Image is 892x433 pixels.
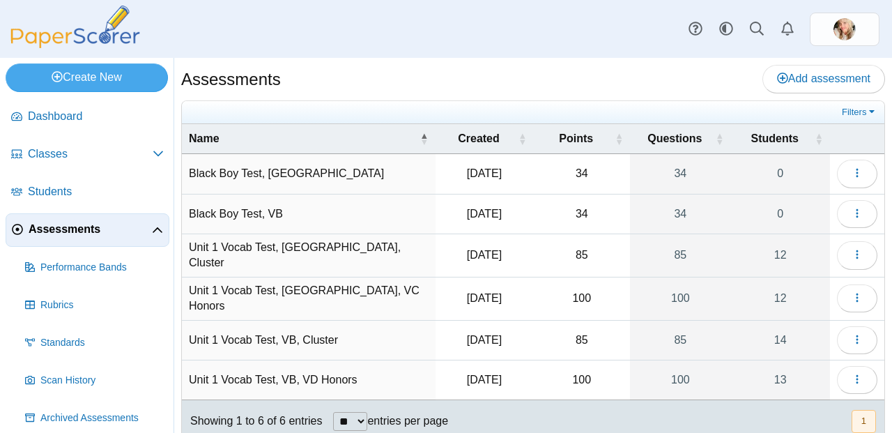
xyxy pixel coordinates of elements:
a: Performance Bands [20,251,169,284]
a: Students [6,176,169,209]
label: entries per page [367,415,448,427]
td: Unit 1 Vocab Test, [GEOGRAPHIC_DATA], VC Honors [182,278,436,321]
img: ps.HV3yfmwQcamTYksb [833,18,856,40]
span: Questions [637,131,712,146]
td: Unit 1 Vocab Test, VB, VD Honors [182,360,436,400]
span: Classes [28,146,153,162]
td: Black Boy Test, VB [182,195,436,234]
time: Sep 9, 2025 at 2:22 PM [467,334,502,346]
span: Add assessment [777,73,870,84]
a: Standards [20,326,169,360]
a: 0 [731,195,830,234]
span: Archived Assessments [40,411,164,425]
a: Classes [6,138,169,172]
a: 100 [630,278,730,320]
a: Dashboard [6,100,169,134]
span: Created [443,131,516,146]
a: Rubrics [20,289,169,322]
td: 85 [533,234,630,278]
a: ps.HV3yfmwQcamTYksb [810,13,879,46]
time: Sep 11, 2025 at 8:57 AM [467,208,502,220]
a: 34 [630,195,730,234]
span: Performance Bands [40,261,164,275]
nav: pagination [850,410,876,433]
span: Rubrics [40,298,164,312]
span: Created : Activate to sort [518,132,526,146]
a: 85 [630,321,730,360]
time: Aug 28, 2025 at 2:14 PM [467,292,502,304]
span: Students [738,131,812,146]
a: Scan History [20,364,169,397]
time: Sep 9, 2025 at 12:29 PM [467,374,502,386]
img: PaperScorer [6,6,145,48]
a: 0 [731,154,830,193]
a: 100 [630,360,730,400]
td: Black Boy Test, [GEOGRAPHIC_DATA] [182,154,436,194]
td: 100 [533,278,630,321]
span: Scan History [40,374,164,388]
time: Sep 11, 2025 at 8:54 AM [467,167,502,179]
a: 12 [731,234,830,277]
time: Sep 9, 2025 at 2:07 PM [467,249,502,261]
a: Alerts [772,14,803,45]
a: PaperScorer [6,38,145,50]
a: 13 [731,360,830,400]
span: Name [189,131,417,146]
button: 1 [852,410,876,433]
span: Dashboard [28,109,164,124]
span: Rachelle Friberg [833,18,856,40]
a: Filters [838,105,881,119]
td: 85 [533,321,630,360]
td: Unit 1 Vocab Test, [GEOGRAPHIC_DATA], Cluster [182,234,436,278]
span: Standards [40,336,164,350]
span: Assessments [29,222,152,237]
a: Assessments [6,213,169,247]
span: Points : Activate to sort [615,132,623,146]
td: 100 [533,360,630,400]
span: Students : Activate to sort [815,132,823,146]
a: Add assessment [762,65,885,93]
a: 85 [630,234,730,277]
a: 12 [731,278,830,320]
td: 34 [533,154,630,194]
span: Questions : Activate to sort [716,132,724,146]
span: Points [540,131,612,146]
span: Students [28,184,164,199]
span: Name : Activate to invert sorting [420,132,429,146]
td: 34 [533,195,630,234]
h1: Assessments [181,68,281,91]
td: Unit 1 Vocab Test, VB, Cluster [182,321,436,360]
a: 34 [630,154,730,193]
a: 14 [731,321,830,360]
a: Create New [6,63,168,91]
